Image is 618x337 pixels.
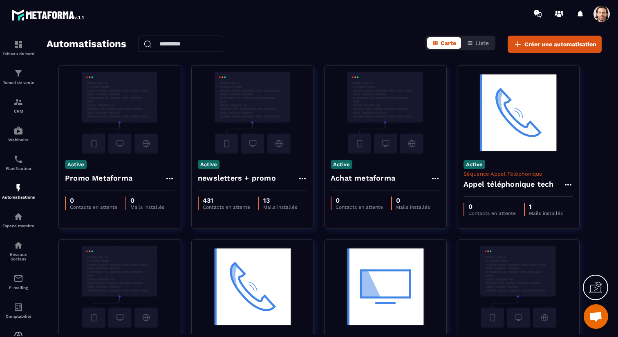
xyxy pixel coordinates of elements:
[441,40,456,46] span: Carte
[2,80,35,85] p: Tunnel de vente
[529,203,563,210] p: 1
[2,252,35,261] p: Réseaux Sociaux
[463,246,573,328] img: automation-background
[198,72,307,154] img: automation-background
[13,97,23,107] img: formation
[65,246,175,328] img: automation-background
[396,204,430,210] p: Mails installés
[198,246,307,328] img: automation-background
[13,274,23,283] img: email
[396,197,430,204] p: 0
[11,7,85,22] img: logo
[2,52,35,56] p: Tableau de bord
[2,224,35,228] p: Espace membre
[336,204,383,210] p: Contacts en attente
[13,154,23,164] img: scheduler
[263,204,297,210] p: Mails installés
[2,166,35,171] p: Planificateur
[198,160,219,169] p: Active
[2,138,35,142] p: Webinaire
[331,160,352,169] p: Active
[463,72,573,154] img: automation-background
[2,148,35,177] a: schedulerschedulerPlanificateur
[2,91,35,120] a: formationformationCRM
[65,72,175,154] img: automation-background
[2,62,35,91] a: formationformationTunnel de vente
[65,172,132,184] h4: Promo Metaforma
[2,177,35,206] a: automationsautomationsAutomatisations
[13,183,23,193] img: automations
[130,197,164,204] p: 0
[529,210,563,216] p: Mails installés
[331,72,440,154] img: automation-background
[331,246,440,328] img: automation-background
[462,37,494,49] button: Liste
[13,68,23,78] img: formation
[13,302,23,312] img: accountant
[2,314,35,319] p: Comptabilité
[468,210,516,216] p: Contacts en attente
[263,197,297,204] p: 13
[2,206,35,234] a: automationsautomationsEspace membre
[70,204,117,210] p: Contacts en attente
[427,37,461,49] button: Carte
[203,197,250,204] p: 431
[2,195,35,199] p: Automatisations
[13,240,23,250] img: social-network
[70,197,117,204] p: 0
[336,197,383,204] p: 0
[2,296,35,325] a: accountantaccountantComptabilité
[2,109,35,113] p: CRM
[2,285,35,290] p: E-mailing
[130,204,164,210] p: Mails installés
[2,34,35,62] a: formationformationTableau de bord
[65,160,87,169] p: Active
[203,204,250,210] p: Contacts en attente
[475,40,489,46] span: Liste
[47,36,126,53] h2: Automatisations
[2,267,35,296] a: emailemailE-mailing
[13,40,23,50] img: formation
[2,120,35,148] a: automationsautomationsWebinaire
[198,172,276,184] h4: newsletters + promo
[508,36,602,53] button: Créer une automatisation
[13,212,23,222] img: automations
[524,40,596,48] span: Créer une automatisation
[463,171,573,177] p: Séquence Appel Téléphonique
[2,234,35,267] a: social-networksocial-networkRéseaux Sociaux
[584,304,608,329] a: Ouvrir le chat
[468,203,516,210] p: 0
[331,172,395,184] h4: Achat metaforma
[463,179,554,190] h4: Appel téléphonique tech
[13,126,23,136] img: automations
[463,160,485,169] p: Active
